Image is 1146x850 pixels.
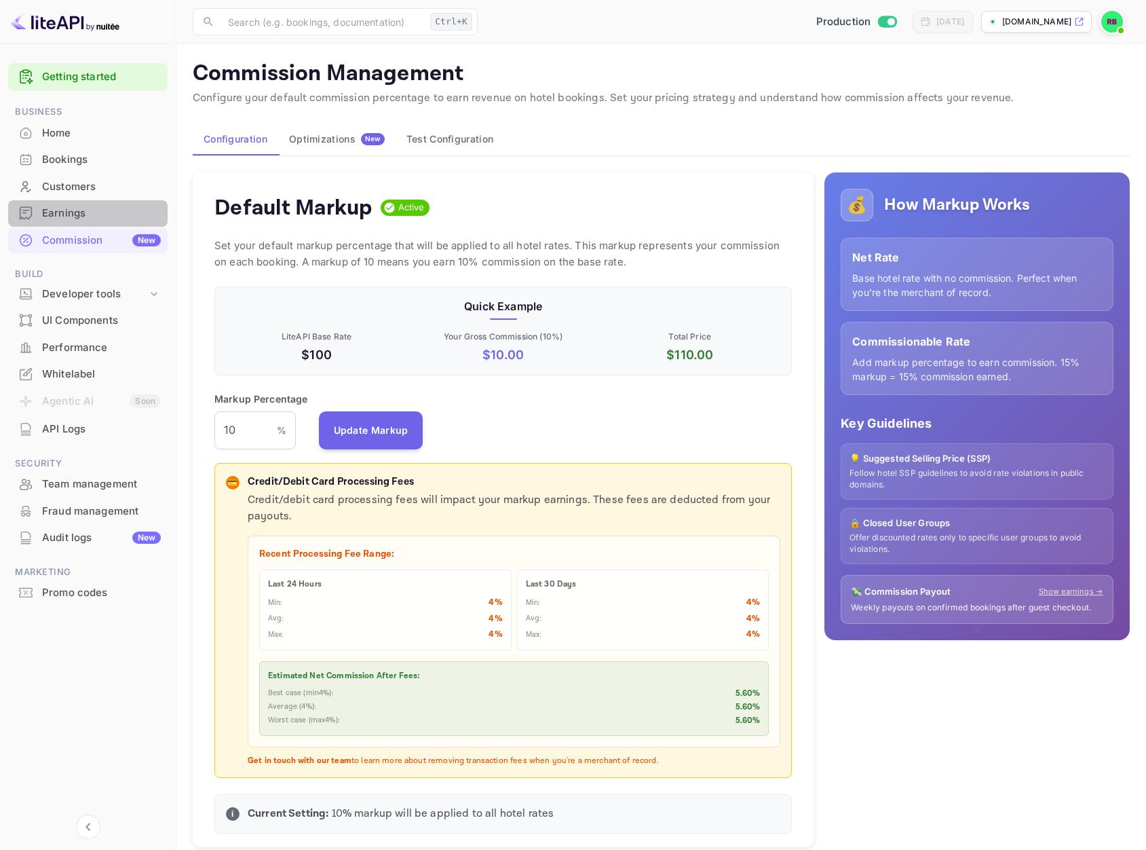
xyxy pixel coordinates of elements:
[8,416,168,441] a: API Logs
[42,206,161,221] div: Earnings
[8,416,168,443] div: API Logs
[268,670,760,682] p: Estimated Net Commission After Fees:
[268,597,283,609] p: Min:
[746,628,760,642] p: 4 %
[214,238,792,270] p: Set your default markup percentage that will be applied to all hotel rates. This markup represent...
[214,392,308,406] p: Markup Percentage
[42,585,161,601] div: Promo codes
[811,14,902,30] div: Switch to Sandbox mode
[8,335,168,360] a: Performance
[746,612,760,626] p: 4 %
[220,8,425,35] input: Search (e.g. bookings, documentation)
[277,423,286,437] p: %
[8,308,168,333] a: UI Components
[193,60,1130,88] p: Commission Management
[42,179,161,195] div: Customers
[599,331,780,343] p: Total Price
[489,628,502,642] p: 4 %
[526,629,542,641] p: Max:
[8,456,168,471] span: Security
[8,361,168,388] div: Whitelabel
[42,477,161,492] div: Team management
[11,11,119,33] img: LiteAPI logo
[8,147,168,172] a: Bookings
[396,123,504,155] button: Test Configuration
[42,126,161,141] div: Home
[8,147,168,173] div: Bookings
[430,13,472,31] div: Ctrl+K
[1039,586,1103,597] a: Show earnings →
[226,298,780,314] p: Quick Example
[268,688,334,699] p: Best case (min 4 %):
[8,227,168,253] a: CommissionNew
[393,201,430,215] span: Active
[599,346,780,364] p: $ 110.00
[42,69,161,85] a: Getting started
[851,585,951,599] p: 💸 Commission Payout
[849,468,1105,491] p: Follow hotel SSP guidelines to avoid rate violations in public domains.
[42,313,161,329] div: UI Components
[816,14,871,30] span: Production
[849,452,1105,466] p: 💡 Suggested Selling Price (SSP)
[76,815,100,839] button: Collapse navigation
[248,756,780,767] p: to learn more about removing transaction fees when you're a merchant of record.
[8,525,168,551] div: Audit logsNew
[8,120,168,147] div: Home
[8,200,168,227] div: Earnings
[268,613,284,625] p: Avg:
[884,194,1030,216] h5: How Markup Works
[248,806,780,822] p: 10 % markup will be applied to all hotel rates
[936,16,964,28] div: [DATE]
[248,492,780,525] p: Credit/debit card processing fees will impact your markup earnings. These fees are deducted from ...
[8,580,168,606] div: Promo codes
[42,530,161,546] div: Audit logs
[8,580,168,605] a: Promo codes
[8,200,168,225] a: Earnings
[8,498,168,523] a: Fraud management
[248,807,328,821] strong: Current Setting:
[248,756,351,766] strong: Get in touch with our team
[226,331,407,343] p: LiteAPI Base Rate
[1002,16,1071,28] p: [DOMAIN_NAME]
[42,340,161,356] div: Performance
[42,152,161,168] div: Bookings
[8,308,168,334] div: UI Components
[851,602,1103,614] p: Weekly payouts on confirmed bookings after guest checkout.
[248,475,780,490] p: Credit/Debit Card Processing Fees
[736,688,761,700] p: 5.60 %
[42,287,147,302] div: Developer tools
[42,504,161,519] div: Fraud management
[8,335,168,361] div: Performance
[8,227,168,254] div: CommissionNew
[852,355,1102,384] p: Add markup percentage to earn commission. 15% markup = 15% commission earned.
[526,613,542,625] p: Avg:
[268,715,340,726] p: Worst case (max 4 %):
[526,597,541,609] p: Min:
[746,596,760,610] p: 4 %
[132,532,161,544] div: New
[8,471,168,496] a: Team management
[268,701,316,713] p: Average ( 4 %):
[849,532,1105,555] p: Offer discounted rates only to specific user groups to avoid violations.
[268,578,503,591] p: Last 24 Hours
[526,578,761,591] p: Last 30 Days
[8,174,168,199] a: Customers
[852,249,1102,265] p: Net Rate
[413,331,594,343] p: Your Gross Commission ( 10 %)
[132,234,161,246] div: New
[1101,11,1123,33] img: RaSheem Barnett
[8,105,168,119] span: Business
[8,174,168,200] div: Customers
[849,517,1105,530] p: 🔒 Closed User Groups
[42,367,161,382] div: Whitelabel
[841,414,1113,432] p: Key Guidelines
[8,525,168,550] a: Audit logsNew
[489,596,502,610] p: 4 %
[852,333,1102,350] p: Commissionable Rate
[8,120,168,145] a: Home
[8,267,168,282] span: Build
[231,808,233,820] p: i
[8,565,168,580] span: Marketing
[42,422,161,437] div: API Logs
[214,194,373,221] h4: Default Markup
